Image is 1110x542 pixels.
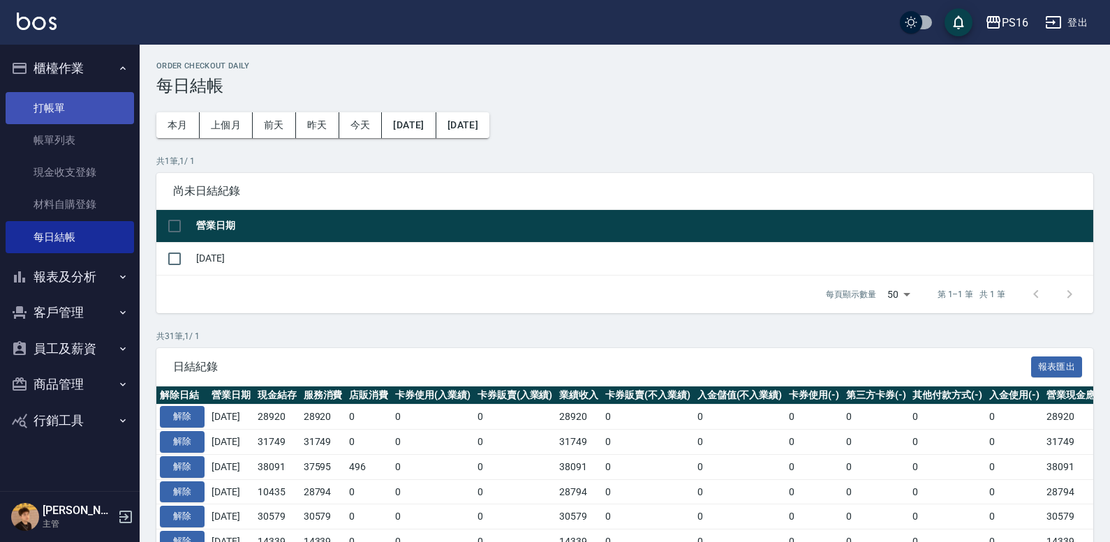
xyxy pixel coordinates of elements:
[156,155,1093,167] p: 共 1 筆, 1 / 1
[392,386,474,405] th: 卡券使用(入業績)
[346,430,392,455] td: 0
[17,13,57,30] img: Logo
[156,112,200,138] button: 本月
[160,456,205,478] button: 解除
[785,386,843,405] th: 卡券使用(-)
[602,386,694,405] th: 卡券販賣(不入業績)
[254,504,300,529] td: 30579
[6,124,134,156] a: 帳單列表
[208,405,254,430] td: [DATE]
[986,430,1043,455] td: 0
[392,430,474,455] td: 0
[339,112,383,138] button: 今天
[253,112,296,138] button: 前天
[1031,356,1083,378] button: 報表匯出
[602,504,694,529] td: 0
[156,386,208,405] th: 解除日結
[43,518,114,530] p: 主管
[602,430,694,455] td: 0
[6,221,134,253] a: 每日結帳
[156,76,1093,96] h3: 每日結帳
[160,406,205,428] button: 解除
[909,454,986,479] td: 0
[254,430,300,455] td: 31749
[160,431,205,453] button: 解除
[173,360,1031,374] span: 日結紀錄
[474,430,556,455] td: 0
[785,479,843,504] td: 0
[694,430,786,455] td: 0
[346,504,392,529] td: 0
[160,481,205,503] button: 解除
[602,454,694,479] td: 0
[254,479,300,504] td: 10435
[200,112,253,138] button: 上個月
[254,405,300,430] td: 28920
[1043,504,1109,529] td: 30579
[254,386,300,405] th: 現金結存
[6,331,134,367] button: 員工及薪資
[300,386,346,405] th: 服務消費
[602,479,694,504] td: 0
[694,454,786,479] td: 0
[208,430,254,455] td: [DATE]
[986,479,1043,504] td: 0
[694,405,786,430] td: 0
[6,92,134,124] a: 打帳單
[160,506,205,527] button: 解除
[785,454,843,479] td: 0
[1043,386,1109,405] th: 營業現金應收
[602,405,694,430] td: 0
[208,479,254,504] td: [DATE]
[909,405,986,430] td: 0
[300,504,346,529] td: 30579
[909,479,986,504] td: 0
[208,454,254,479] td: [DATE]
[556,479,602,504] td: 28794
[882,276,915,313] div: 50
[843,405,910,430] td: 0
[346,405,392,430] td: 0
[694,386,786,405] th: 入金儲值(不入業績)
[156,61,1093,70] h2: Order checkout daily
[436,112,489,138] button: [DATE]
[556,454,602,479] td: 38091
[193,242,1093,275] td: [DATE]
[1031,359,1083,372] a: 報表匯出
[346,479,392,504] td: 0
[6,259,134,295] button: 報表及分析
[979,8,1034,37] button: PS16
[6,156,134,188] a: 現金收支登錄
[193,210,1093,243] th: 營業日期
[208,504,254,529] td: [DATE]
[945,8,972,36] button: save
[938,288,1005,301] p: 第 1–1 筆 共 1 筆
[300,405,346,430] td: 28920
[986,405,1043,430] td: 0
[909,504,986,529] td: 0
[1039,10,1093,36] button: 登出
[392,479,474,504] td: 0
[6,402,134,439] button: 行銷工具
[296,112,339,138] button: 昨天
[474,386,556,405] th: 卡券販賣(入業績)
[1043,430,1109,455] td: 31749
[785,504,843,529] td: 0
[826,288,876,301] p: 每頁顯示數量
[392,454,474,479] td: 0
[1043,405,1109,430] td: 28920
[474,454,556,479] td: 0
[382,112,436,138] button: [DATE]
[1043,479,1109,504] td: 28794
[11,503,39,531] img: Person
[843,386,910,405] th: 第三方卡券(-)
[474,504,556,529] td: 0
[474,479,556,504] td: 0
[392,504,474,529] td: 0
[254,454,300,479] td: 38091
[6,294,134,331] button: 客戶管理
[474,405,556,430] td: 0
[346,454,392,479] td: 496
[556,405,602,430] td: 28920
[785,405,843,430] td: 0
